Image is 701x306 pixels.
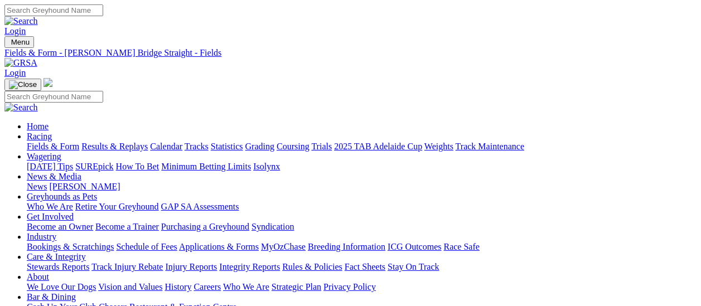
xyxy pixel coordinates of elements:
img: Close [9,80,37,89]
input: Search [4,4,103,16]
button: Toggle navigation [4,79,41,91]
a: Purchasing a Greyhound [161,222,249,231]
span: Menu [11,38,30,46]
a: Track Injury Rebate [91,262,163,271]
a: Isolynx [253,162,280,171]
a: Breeding Information [308,242,385,251]
a: Get Involved [27,212,74,221]
a: Care & Integrity [27,252,86,261]
div: Wagering [27,162,697,172]
a: ICG Outcomes [388,242,441,251]
a: Fields & Form - [PERSON_NAME] Bridge Straight - Fields [4,48,697,58]
img: Search [4,16,38,26]
a: Greyhounds as Pets [27,192,97,201]
a: Stewards Reports [27,262,89,271]
a: Vision and Values [98,282,162,292]
a: [PERSON_NAME] [49,182,120,191]
a: Login [4,26,26,36]
a: Statistics [211,142,243,151]
a: Home [27,122,49,131]
a: Racing [27,132,52,141]
a: Syndication [252,222,294,231]
img: logo-grsa-white.png [43,78,52,87]
a: Who We Are [223,282,269,292]
a: Applications & Forms [179,242,259,251]
a: Careers [194,282,221,292]
div: Care & Integrity [27,262,697,272]
a: Bar & Dining [27,292,76,302]
a: Calendar [150,142,182,151]
a: About [27,272,49,281]
a: Wagering [27,152,61,161]
a: History [165,282,191,292]
a: Schedule of Fees [116,242,177,251]
a: We Love Our Dogs [27,282,96,292]
img: GRSA [4,58,37,68]
a: Stay On Track [388,262,439,271]
a: Integrity Reports [219,262,280,271]
a: News [27,182,47,191]
a: Retire Your Greyhound [75,202,159,211]
a: Become an Owner [27,222,93,231]
a: Grading [245,142,274,151]
div: Get Involved [27,222,697,232]
a: How To Bet [116,162,159,171]
button: Toggle navigation [4,36,34,48]
a: Privacy Policy [323,282,376,292]
a: 2025 TAB Adelaide Cup [334,142,422,151]
a: Coursing [277,142,310,151]
div: About [27,282,697,292]
div: Industry [27,242,697,252]
input: Search [4,91,103,103]
a: Results & Replays [81,142,148,151]
a: Become a Trainer [95,222,159,231]
a: News & Media [27,172,81,181]
a: Industry [27,232,56,241]
a: Tracks [185,142,209,151]
a: Trials [311,142,332,151]
a: Weights [424,142,453,151]
a: SUREpick [75,162,113,171]
div: Racing [27,142,697,152]
a: Strategic Plan [272,282,321,292]
a: Who We Are [27,202,73,211]
a: MyOzChase [261,242,306,251]
a: Fields & Form [27,142,79,151]
div: News & Media [27,182,697,192]
a: Login [4,68,26,77]
a: Fact Sheets [345,262,385,271]
a: Bookings & Scratchings [27,242,114,251]
a: Rules & Policies [282,262,342,271]
a: Injury Reports [165,262,217,271]
img: Search [4,103,38,113]
a: Race Safe [443,242,479,251]
a: [DATE] Tips [27,162,73,171]
a: Track Maintenance [456,142,524,151]
a: GAP SA Assessments [161,202,239,211]
div: Greyhounds as Pets [27,202,697,212]
a: Minimum Betting Limits [161,162,251,171]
